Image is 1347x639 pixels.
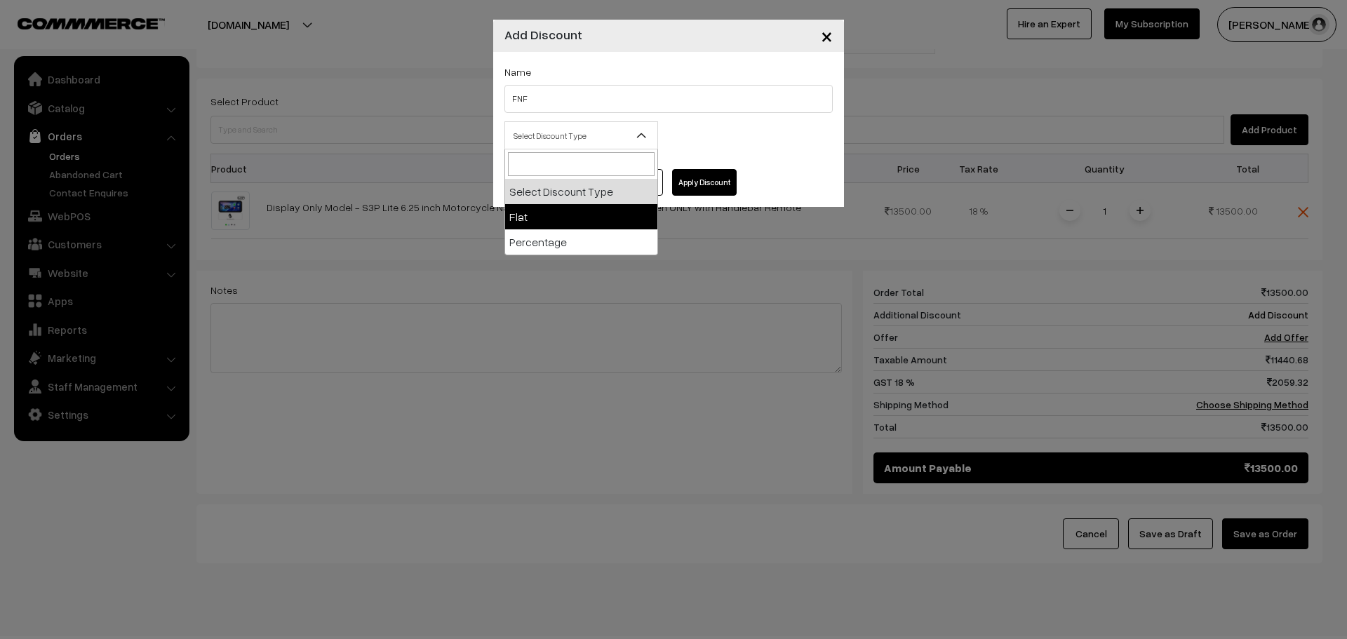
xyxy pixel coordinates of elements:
span: Select Discount Type [504,121,658,149]
button: Apply Discount [672,169,737,196]
li: Percentage [505,229,657,255]
label: Name [504,65,531,79]
li: Flat [505,204,657,229]
li: Select Discount Type [505,179,657,204]
h4: Add Discount [504,25,582,44]
span: Select Discount Type [505,123,657,148]
button: Close [810,14,844,58]
span: × [821,22,833,48]
input: Name [504,85,833,113]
